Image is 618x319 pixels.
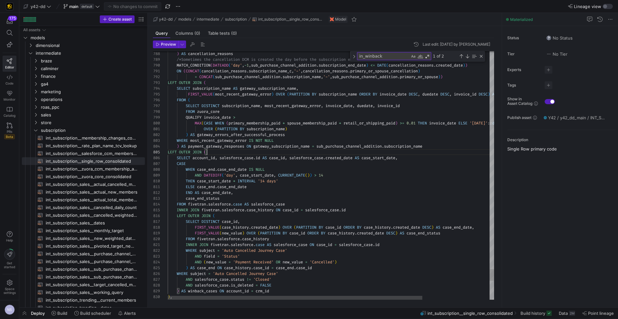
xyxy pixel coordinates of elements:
span: Alerts [124,311,136,316]
div: Use Regular Expression (⌥⌘R) [424,53,431,59]
span: ( [287,92,289,97]
div: Close (Escape) [479,54,484,59]
span: ( [213,92,215,97]
div: Last edit: [DATE] by [PERSON_NAME] [423,42,490,47]
a: int_subscription_sales__actual_total_member_count​​​​​​​​​​ [22,196,145,204]
span: subscription_name [222,103,260,108]
span: subscription_end_date [319,63,366,68]
span: braze [41,57,144,65]
a: int_subscription__zuora_core_consolidated​​​​​​​​​​ [22,173,145,180]
span: invoice_id [377,103,400,108]
button: y42-dd [22,2,53,11]
a: int_subscription_sales__sub_purchase_channel_update_2024_forecast​​​​​​​​​​ [22,265,145,273]
span: y42-dd [31,4,45,9]
span: ( [211,63,213,68]
div: 798 [153,109,160,114]
span: operations [41,96,144,103]
span: , [321,103,323,108]
span: DESC [479,92,488,97]
span: FROM [177,97,186,103]
button: Getstarted [3,246,16,271]
a: int_subscription_sales__cancelled_daily_count​​​​​​​​​​ [22,204,145,211]
span: , [249,63,251,68]
span: int_subscription_sales__monthly_target​​​​​​​​​​ [46,227,137,234]
div: 790 [153,62,160,68]
div: 792 [153,74,160,80]
a: int_subscription_sales__cancelled_weighted_date_multiplier​​​​​​​​​​ [22,211,145,219]
img: undefined [330,17,334,21]
span: , [330,74,332,79]
div: Press SPACE to select this row. [22,103,145,111]
button: No tierNo Tier [545,50,569,58]
span: int_subscription__membership_changes_consolidated​​​​​​​​​​ [46,134,137,142]
span: Code [5,81,14,85]
span: QUALIFY [186,115,201,120]
span: marketing [41,88,144,96]
span: int_subscription__single_row_consolidated​​​​​​​​​​ [46,158,137,165]
span: 1 [247,63,249,68]
span: retail_or_shipping_paid [343,121,395,126]
span: + [283,121,285,126]
button: y42-dd [152,15,174,23]
div: 796 [153,97,160,103]
span: int_subscription__zuora_ccm_membership_active_rate_plans​​​​​​​​​​ [46,165,137,173]
span: FIRST_VALUE [188,92,213,97]
div: Press SPACE to select this row. [22,111,145,119]
span: DISTINCT [201,103,220,108]
div: 791 [153,68,160,74]
span: WHEN [215,121,224,126]
span: sub_purchase_channel_addition [332,74,398,79]
span: Lineage view [574,4,601,9]
div: Press SPACE to select this row. [22,96,145,103]
span: sales [41,111,144,119]
span: int_subscription__rate_plan_name_tcv_lookup​​​​​​​​​​ [46,142,137,150]
span: dimensional [36,42,144,49]
span: cancellation_reasons [201,68,247,74]
span: (0) [194,31,200,35]
span: int_subscription_sales__working_query​​​​​​​​​​ [46,289,137,296]
span: spouse_membership_paid [287,121,337,126]
div: Press SPACE to select this row. [22,80,145,88]
span: Point lineage [588,311,614,316]
span: CONCAT [186,68,199,74]
span: CASE [204,121,213,126]
img: No tier [546,51,551,57]
span: cancellation_reasons [188,51,233,56]
span: Materialized [510,17,533,22]
span: ) [418,68,420,74]
span: Experts [507,68,539,72]
span: int_subscription_sales__cancelled_weighted_date_multiplier​​​​​​​​​​ [46,212,137,219]
div: 801 [153,126,160,132]
a: int_subscription__membership_changes_consolidated​​​​​​​​​​ [22,134,145,142]
span: gateway_subscription_name [240,86,296,91]
a: int_subscription_sales__monthly_target​​​​​​​​​​ [22,227,145,234]
span: Model [335,17,346,22]
span: PRs [7,130,12,133]
span: , [352,103,355,108]
span: sub_purchase_channel_addition [215,74,280,79]
span: <= [370,63,375,68]
a: Monitor [3,88,16,104]
div: Press SPACE to select this row. [22,34,145,41]
span: Build [57,311,67,316]
span: most_recent_gateway_error [265,103,321,108]
span: primary_membership_paid [229,121,280,126]
span: duedate [422,92,438,97]
span: BY [373,92,377,97]
span: , [418,92,420,97]
span: Preview [161,42,176,47]
a: int_subscription_sales__dates​​​​​​​​​​ [22,219,145,227]
img: No status [546,35,551,41]
span: created_date [436,63,463,68]
span: , [449,92,452,97]
span: Y42 / y42_dd_main / INT_SUBSCRIPTION__SINGLE_ROW_CONSOLIDATED [548,115,605,120]
span: invoice_date [325,103,352,108]
span: store [41,119,144,126]
span: Status [507,36,539,40]
span: ( [215,126,217,132]
span: roas_ppc [41,104,144,111]
span: ) [488,92,490,97]
span: Table tests [208,31,237,35]
div: 795 [153,91,160,97]
span: main [69,4,79,9]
